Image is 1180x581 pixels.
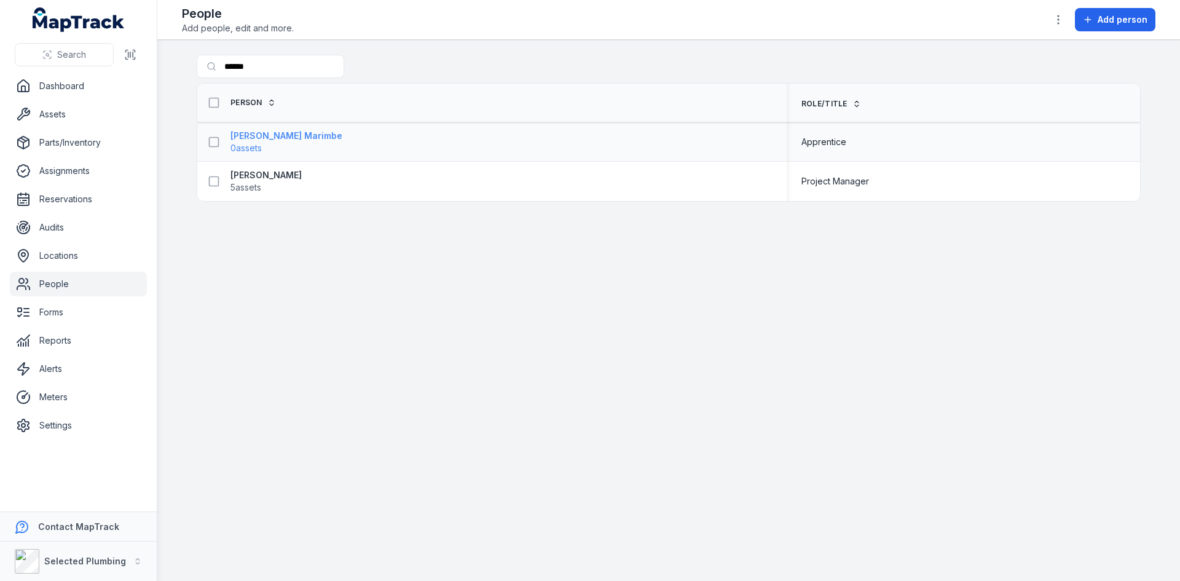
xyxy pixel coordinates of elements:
a: Reports [10,328,147,353]
span: Add people, edit and more. [182,22,294,34]
strong: [PERSON_NAME] Marimbe [230,130,342,142]
a: [PERSON_NAME]5assets [230,169,302,194]
a: Alerts [10,357,147,381]
a: Meters [10,385,147,409]
a: Assets [10,102,147,127]
a: Locations [10,243,147,268]
a: People [10,272,147,296]
button: Add person [1075,8,1155,31]
a: Settings [10,413,147,438]
a: Forms [10,300,147,325]
span: Add person [1098,14,1147,26]
a: Parts/Inventory [10,130,147,155]
a: Audits [10,215,147,240]
a: Assignments [10,159,147,183]
a: MapTrack [33,7,125,32]
span: Role/Title [801,99,848,109]
a: Reservations [10,187,147,211]
a: Role/Title [801,99,861,109]
strong: [PERSON_NAME] [230,169,302,181]
strong: Selected Plumbing [44,556,126,566]
span: Project Manager [801,175,869,188]
strong: Contact MapTrack [38,521,119,532]
span: 0 assets [230,142,262,154]
h2: People [182,5,294,22]
span: Person [230,98,262,108]
button: Search [15,43,114,66]
span: 5 assets [230,181,261,194]
span: Apprentice [801,136,846,148]
a: Person [230,98,276,108]
span: Search [57,49,86,61]
a: Dashboard [10,74,147,98]
a: [PERSON_NAME] Marimbe0assets [230,130,342,154]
